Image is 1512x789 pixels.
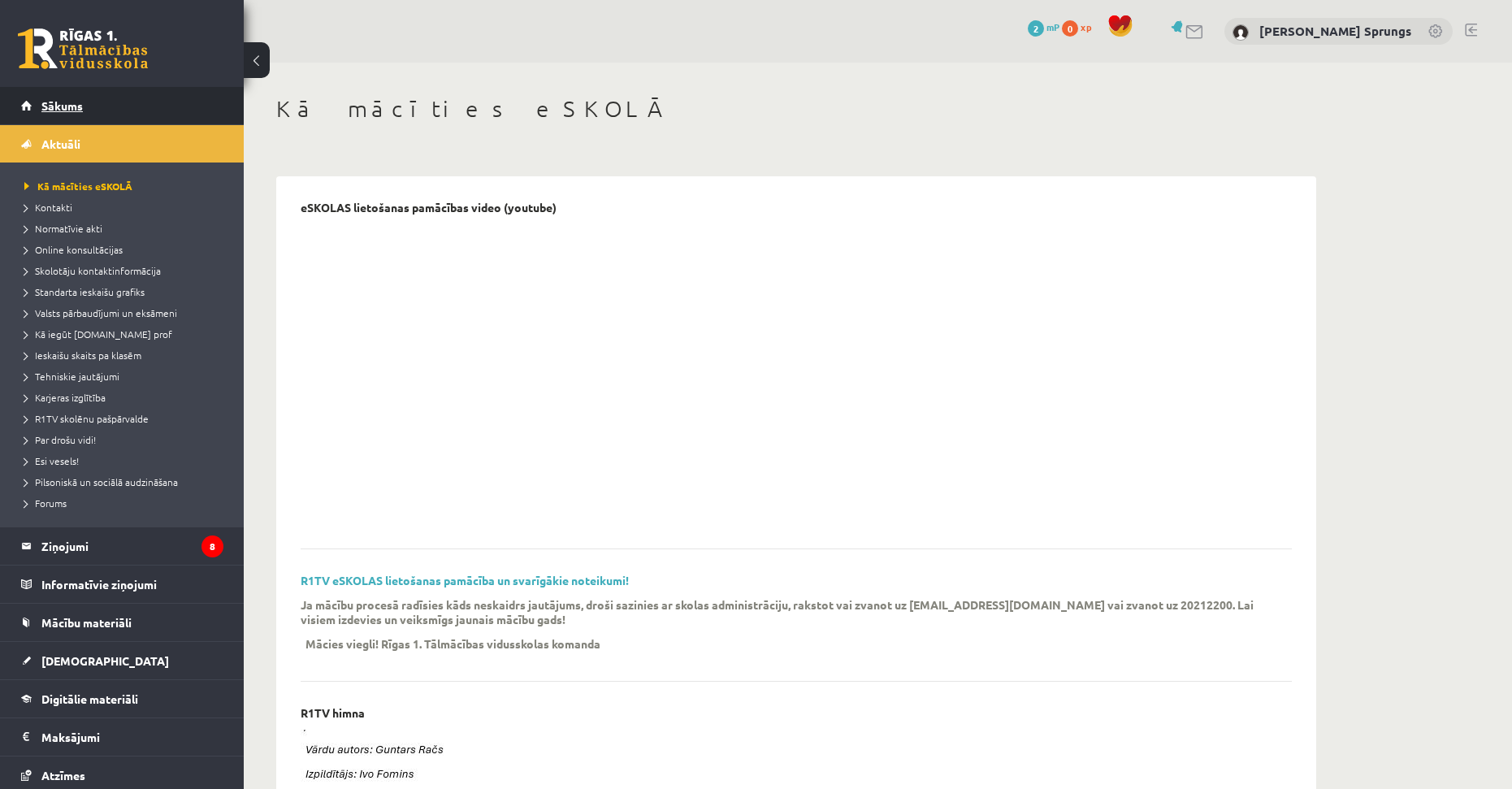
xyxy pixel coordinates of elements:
[24,433,96,446] span: Par drošu vidi!
[24,369,227,384] a: Tehniskie jautājumi
[24,200,227,215] a: Kontakti
[41,615,132,630] span: Mācību materiāli
[24,284,227,299] a: Standarta ieskaišu grafiks
[24,453,227,468] a: Esi vesels!
[21,527,223,565] a: Ziņojumi8
[24,391,106,404] span: Karjeras izglītība
[18,28,148,69] a: Rīgas 1. Tālmācības vidusskola
[24,370,119,383] span: Tehniskie jautājumi
[24,327,227,341] a: Kā iegūt [DOMAIN_NAME] prof
[301,201,557,215] p: eSKOLAS lietošanas pamācības video (youtube)
[41,98,83,113] span: Sākums
[201,535,223,557] i: 8
[1062,20,1099,33] a: 0 xp
[24,180,132,193] span: Kā mācīties eSKOLĀ
[41,718,223,756] legend: Maksājumi
[21,87,223,124] a: Sākums
[1046,20,1059,33] span: mP
[24,496,227,510] a: Forums
[24,454,79,467] span: Esi vesels!
[21,642,223,679] a: [DEMOGRAPHIC_DATA]
[301,573,629,587] a: R1TV eSKOLAS lietošanas pamācība un svarīgākie noteikumi!
[301,597,1267,626] p: Ja mācību procesā radīsies kāds neskaidrs jautājums, droši sazinies ar skolas administrāciju, rak...
[1062,20,1078,37] span: 0
[1233,24,1249,41] img: Didzis Daniels Sprungs
[21,604,223,641] a: Mācību materiāli
[41,137,80,151] span: Aktuāli
[24,327,172,340] span: Kā iegūt [DOMAIN_NAME] prof
[24,222,102,235] span: Normatīvie akti
[21,125,223,163] a: Aktuāli
[24,221,227,236] a: Normatīvie akti
[24,306,177,319] span: Valsts pārbaudījumi un eksāmeni
[1259,23,1411,39] a: [PERSON_NAME] Sprungs
[1028,20,1044,37] span: 2
[24,306,227,320] a: Valsts pārbaudījumi un eksāmeni
[24,242,227,257] a: Online konsultācijas
[41,566,223,603] legend: Informatīvie ziņojumi
[24,243,123,256] span: Online konsultācijas
[24,475,227,489] a: Pilsoniskā un sociālā audzināšana
[381,636,600,651] p: Rīgas 1. Tālmācības vidusskolas komanda
[41,691,138,706] span: Digitālie materiāli
[24,179,227,193] a: Kā mācīties eSKOLĀ
[41,527,223,565] legend: Ziņojumi
[1028,20,1059,33] a: 2 mP
[24,390,227,405] a: Karjeras izglītība
[24,201,72,214] span: Kontakti
[24,285,145,298] span: Standarta ieskaišu grafiks
[24,475,178,488] span: Pilsoniskā un sociālā audzināšana
[21,680,223,717] a: Digitālie materiāli
[24,496,67,509] span: Forums
[24,263,227,278] a: Skolotāju kontaktinformācija
[24,411,227,426] a: R1TV skolēnu pašpārvalde
[276,95,1316,123] h1: Kā mācīties eSKOLĀ
[24,349,141,362] span: Ieskaišu skaits pa klasēm
[1081,20,1091,33] span: xp
[24,348,227,362] a: Ieskaišu skaits pa klasēm
[301,706,365,720] p: R1TV himna
[21,566,223,603] a: Informatīvie ziņojumi
[305,636,379,651] p: Mācies viegli!
[24,432,227,447] a: Par drošu vidi!
[24,264,161,277] span: Skolotāju kontaktinformācija
[41,768,85,782] span: Atzīmes
[24,412,149,425] span: R1TV skolēnu pašpārvalde
[21,718,223,756] a: Maksājumi
[41,653,169,668] span: [DEMOGRAPHIC_DATA]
